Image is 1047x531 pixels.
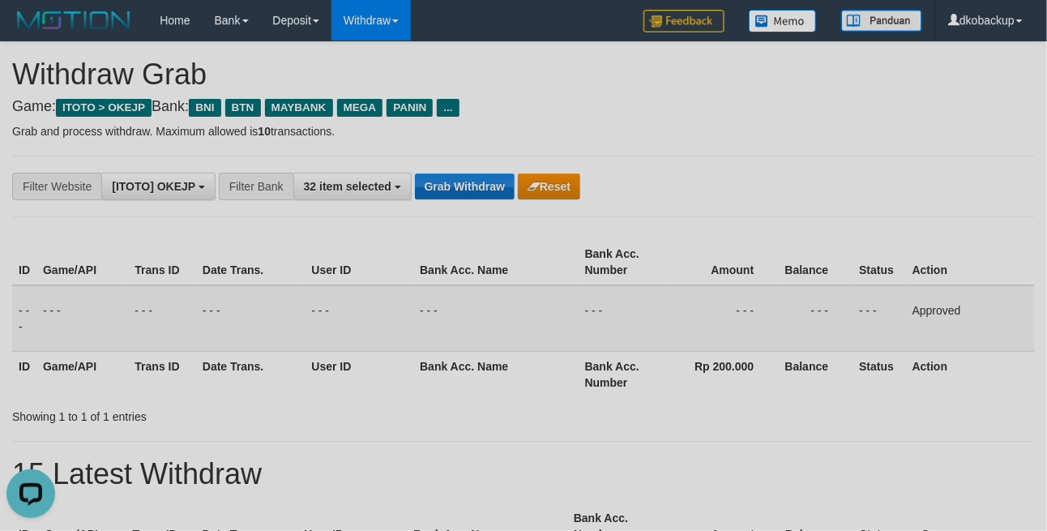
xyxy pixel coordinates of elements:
[258,125,271,138] strong: 10
[778,351,853,397] th: Balance
[36,285,128,352] td: - - -
[196,239,306,285] th: Date Trans.
[219,173,293,200] div: Filter Bank
[841,10,922,32] img: panduan.png
[128,239,195,285] th: Trans ID
[518,173,580,199] button: Reset
[12,99,1035,115] h4: Game: Bank:
[128,285,195,352] td: - - -
[579,239,669,285] th: Bank Acc. Number
[293,173,412,200] button: 32 item selected
[387,99,433,117] span: PANIN
[36,351,128,397] th: Game/API
[196,285,306,352] td: - - -
[304,180,391,193] span: 32 item selected
[853,285,905,352] td: - - -
[12,173,101,200] div: Filter Website
[12,285,36,352] td: - - -
[413,351,579,397] th: Bank Acc. Name
[12,351,36,397] th: ID
[12,8,135,32] img: MOTION_logo.png
[12,239,36,285] th: ID
[669,351,778,397] th: Rp 200.000
[437,99,459,117] span: ...
[305,239,413,285] th: User ID
[906,285,1035,352] td: Approved
[853,351,905,397] th: Status
[669,239,778,285] th: Amount
[112,180,195,193] span: [ITOTO] OKEJP
[56,99,152,117] span: ITOTO > OKEJP
[778,239,853,285] th: Balance
[12,58,1035,91] h1: Withdraw Grab
[225,99,261,117] span: BTN
[337,99,383,117] span: MEGA
[12,402,424,425] div: Showing 1 to 1 of 1 entries
[906,239,1035,285] th: Action
[196,351,306,397] th: Date Trans.
[415,173,515,199] button: Grab Withdraw
[128,351,195,397] th: Trans ID
[12,123,1035,139] p: Grab and process withdraw. Maximum allowed is transactions.
[853,239,905,285] th: Status
[579,351,669,397] th: Bank Acc. Number
[643,10,724,32] img: Feedback.jpg
[906,351,1035,397] th: Action
[189,99,220,117] span: BNI
[669,285,778,352] td: - - -
[305,351,413,397] th: User ID
[413,285,579,352] td: - - -
[778,285,853,352] td: - - -
[579,285,669,352] td: - - -
[6,6,55,55] button: Open LiveChat chat widget
[36,239,128,285] th: Game/API
[749,10,817,32] img: Button%20Memo.svg
[413,239,579,285] th: Bank Acc. Name
[12,458,1035,490] h1: 15 Latest Withdraw
[305,285,413,352] td: - - -
[101,173,216,200] button: [ITOTO] OKEJP
[265,99,333,117] span: MAYBANK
